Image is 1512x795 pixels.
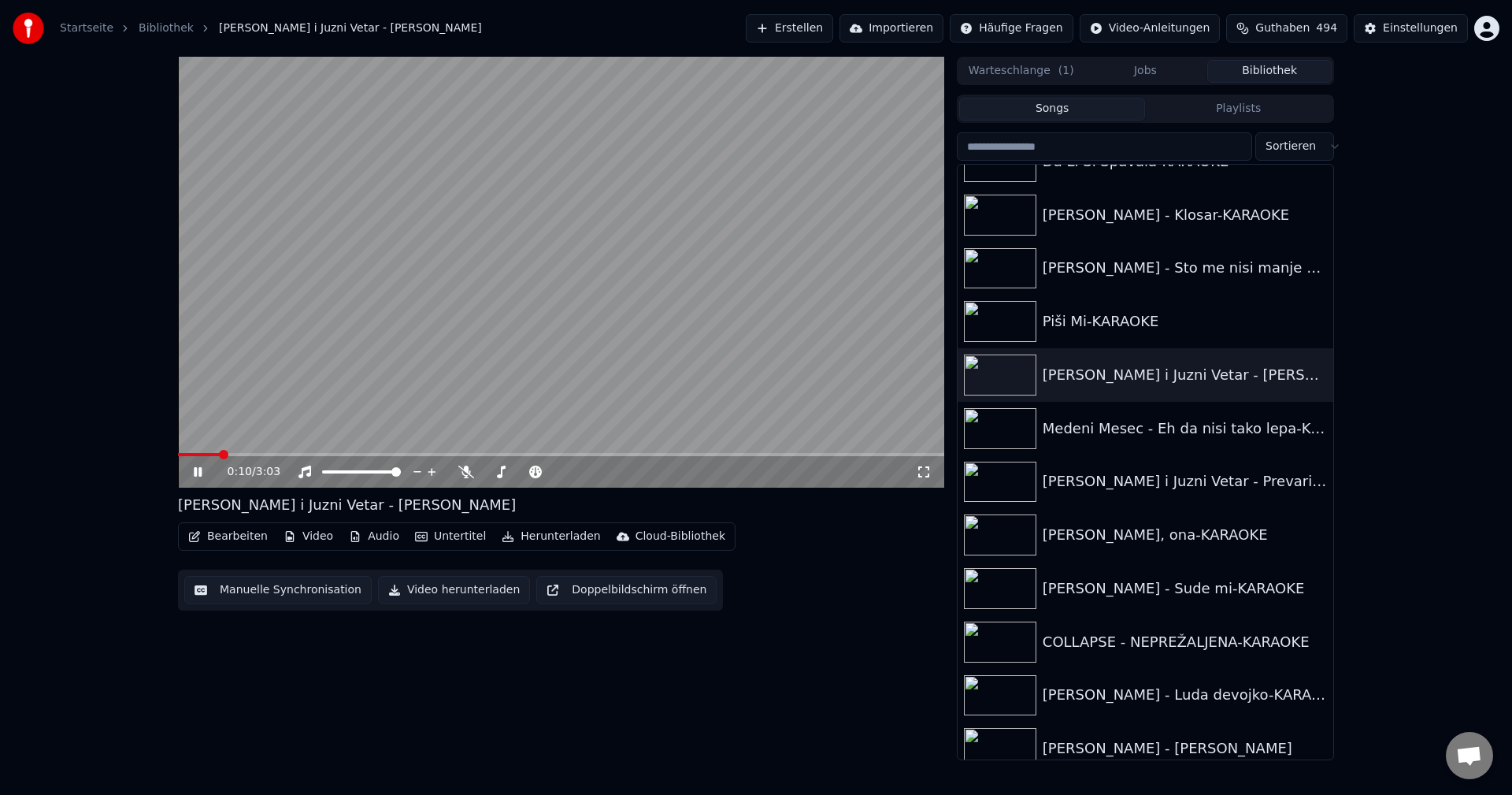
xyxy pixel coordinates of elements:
button: Video herunterladen [378,576,530,604]
span: Sortieren [1266,139,1316,154]
div: [PERSON_NAME] - Luda devojko-KARAOKE [1043,684,1327,706]
button: Untertitel [409,526,492,548]
div: [PERSON_NAME], ona-KARAOKE [1043,524,1327,546]
div: Piši Mi-KARAOKE [1043,310,1327,332]
div: [PERSON_NAME] - Klosar-KARAOKE [1043,204,1327,226]
div: [PERSON_NAME] i Juzni Vetar - [PERSON_NAME] [1043,364,1327,386]
div: [PERSON_NAME] - Sto me nisi manje volela-KARAOKE [1043,257,1327,279]
div: Medeni Mesec - Eh da nisi tako lepa-KARAOKE [1043,418,1327,440]
button: Bibliothek [1207,60,1332,83]
div: Chat öffnen [1446,732,1493,779]
button: Einstellungen [1354,14,1468,43]
span: 0:10 [228,464,252,480]
button: Jobs [1084,60,1208,83]
button: Guthaben494 [1226,14,1347,43]
button: Warteschlange [959,60,1084,83]
div: [PERSON_NAME] - Sude mi-KARAOKE [1043,578,1327,600]
button: Songs [959,98,1146,121]
div: Cloud-Bibliothek [636,529,725,544]
button: Video-Anleitungen [1080,14,1221,43]
a: Bibliothek [139,20,194,36]
div: [PERSON_NAME] i Juzni Vetar - [PERSON_NAME] [178,494,516,516]
span: [PERSON_NAME] i Juzni Vetar - [PERSON_NAME] [219,20,482,36]
button: Herunterladen [495,526,606,548]
button: Erstellen [746,14,833,43]
button: Häufige Fragen [950,14,1073,43]
button: Playlists [1145,98,1332,121]
nav: breadcrumb [60,20,482,36]
button: Bearbeiten [182,526,274,548]
div: / [228,464,265,480]
span: Guthaben [1255,20,1310,36]
span: ( 1 ) [1058,63,1074,79]
button: Video [277,526,339,548]
div: Einstellungen [1383,20,1458,36]
button: Doppelbildschirm öffnen [536,576,717,604]
span: 494 [1316,20,1337,36]
button: Manuelle Synchronisation [184,576,372,604]
span: 3:03 [256,464,280,480]
img: youka [13,13,44,44]
a: Startseite [60,20,113,36]
button: Audio [343,526,406,548]
div: [PERSON_NAME] - [PERSON_NAME] [1043,737,1327,760]
div: [PERSON_NAME] i Juzni Vetar - Prevari ga sa mnom-KARAOKE [1043,470,1327,492]
button: Importieren [839,14,943,43]
div: COLLAPSE - NEPREŽALJENA-KARAOKE [1043,631,1327,653]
